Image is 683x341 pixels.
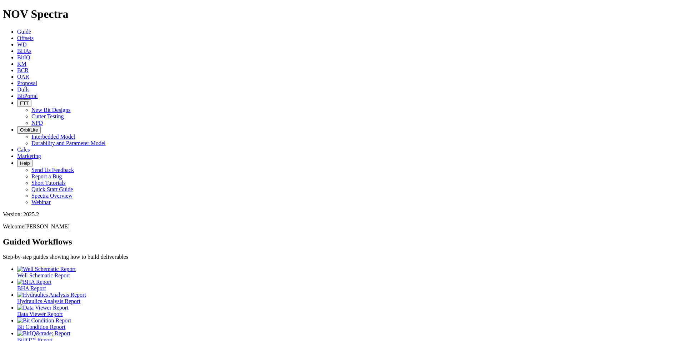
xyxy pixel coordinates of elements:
a: BHA Report BHA Report [17,279,680,291]
a: Guide [17,29,31,35]
a: Marketing [17,153,41,159]
a: Spectra Overview [31,193,73,199]
a: NPD [31,120,43,126]
a: WD [17,41,27,48]
span: BHA Report [17,285,46,291]
a: Interbedded Model [31,134,75,140]
span: Help [20,160,30,166]
a: Calcs [17,147,30,153]
p: Welcome [3,223,680,230]
img: BitIQ&trade; Report [17,330,70,337]
div: Version: 2025.2 [3,211,680,218]
a: Proposal [17,80,37,86]
h2: Guided Workflows [3,237,680,247]
a: Dulls [17,87,30,93]
a: Quick Start Guide [31,186,73,192]
a: Durability and Parameter Model [31,140,106,146]
a: Report a Bug [31,173,62,179]
a: Send Us Feedback [31,167,74,173]
a: BCR [17,67,29,73]
span: Bit Condition Report [17,324,65,330]
span: Well Schematic Report [17,272,70,278]
a: BitIQ [17,54,30,60]
img: BHA Report [17,279,51,285]
a: Cutter Testing [31,113,64,119]
img: Hydraulics Analysis Report [17,292,86,298]
a: Webinar [31,199,51,205]
h1: NOV Spectra [3,8,680,21]
a: BitPortal [17,93,38,99]
p: Step-by-step guides showing how to build deliverables [3,254,680,260]
a: Data Viewer Report Data Viewer Report [17,305,680,317]
a: Offsets [17,35,34,41]
a: Short Tutorials [31,180,66,186]
button: OrbitLite [17,126,41,134]
span: Hydraulics Analysis Report [17,298,80,304]
img: Well Schematic Report [17,266,76,272]
span: FTT [20,100,29,106]
a: OAR [17,74,29,80]
span: [PERSON_NAME] [24,223,70,229]
span: Data Viewer Report [17,311,63,317]
button: Help [17,159,33,167]
a: Well Schematic Report Well Schematic Report [17,266,680,278]
img: Data Viewer Report [17,305,69,311]
img: Bit Condition Report [17,317,71,324]
a: Hydraulics Analysis Report Hydraulics Analysis Report [17,292,680,304]
a: BHAs [17,48,31,54]
span: OrbitLite [20,127,38,133]
a: New Bit Designs [31,107,70,113]
button: FTT [17,99,31,107]
a: Bit Condition Report Bit Condition Report [17,317,680,330]
a: KM [17,61,26,67]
